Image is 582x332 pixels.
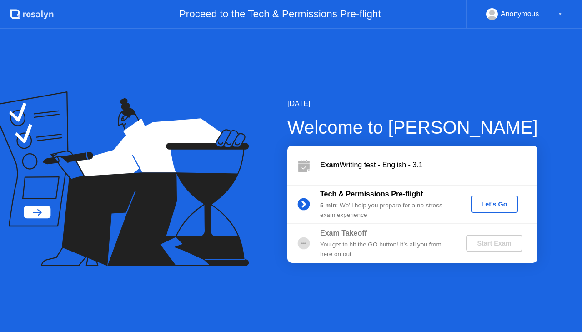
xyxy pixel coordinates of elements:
[287,98,538,109] div: [DATE]
[320,240,451,259] div: You get to hit the GO button! It’s all you from here on out
[287,114,538,141] div: Welcome to [PERSON_NAME]
[558,8,562,20] div: ▼
[466,235,522,252] button: Start Exam
[320,201,451,220] div: : We’ll help you prepare for a no-stress exam experience
[320,160,537,171] div: Writing test - English - 3.1
[320,161,340,169] b: Exam
[320,229,367,237] b: Exam Takeoff
[320,202,336,209] b: 5 min
[470,240,518,247] div: Start Exam
[501,8,539,20] div: Anonymous
[474,201,515,208] div: Let's Go
[471,196,518,213] button: Let's Go
[320,190,423,198] b: Tech & Permissions Pre-flight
